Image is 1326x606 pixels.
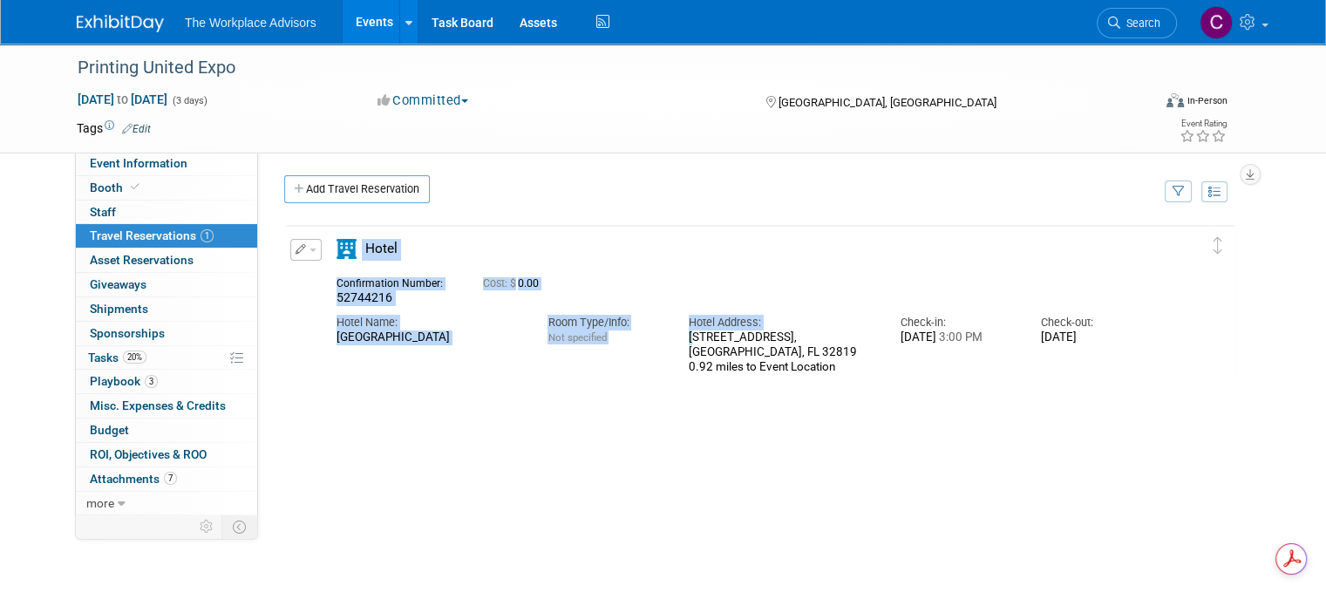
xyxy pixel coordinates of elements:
[1187,94,1227,107] div: In-Person
[90,205,116,219] span: Staff
[689,330,874,374] div: [STREET_ADDRESS], [GEOGRAPHIC_DATA], FL 32819 0.92 miles to Event Location
[76,273,257,296] a: Giveaways
[936,330,983,344] span: 3:00 PM
[88,351,146,364] span: Tasks
[76,346,257,370] a: Tasks20%
[76,201,257,224] a: Staff
[365,241,398,256] span: Hotel
[779,96,996,109] span: [GEOGRAPHIC_DATA], [GEOGRAPHIC_DATA]
[90,398,226,412] span: Misc. Expenses & Credits
[76,394,257,418] a: Misc. Expenses & Credits
[284,175,430,203] a: Add Travel Reservation
[547,331,606,344] span: Not specified
[1180,119,1227,128] div: Event Rating
[1214,237,1222,255] i: Click and drag to move item
[122,123,151,135] a: Edit
[76,176,257,200] a: Booth
[901,330,1016,345] div: [DATE]
[90,180,143,194] span: Booth
[1041,330,1156,345] div: [DATE]
[76,297,257,321] a: Shipments
[547,315,663,330] div: Room Type/Info:
[90,302,148,316] span: Shipments
[123,351,146,364] span: 20%
[77,15,164,32] img: ExhibitDay
[1057,91,1227,117] div: Event Format
[90,156,187,170] span: Event Information
[76,443,257,466] a: ROI, Objectives & ROO
[76,370,257,393] a: Playbook3
[171,95,207,106] span: (3 days)
[337,315,521,330] div: Hotel Name:
[164,472,177,485] span: 7
[77,119,151,137] td: Tags
[222,515,258,538] td: Toggle Event Tabs
[1097,8,1177,38] a: Search
[337,330,521,345] div: [GEOGRAPHIC_DATA]
[131,182,139,192] i: Booth reservation complete
[185,16,316,30] span: The Workplace Advisors
[337,290,392,304] span: 52744216
[90,253,194,267] span: Asset Reservations
[76,249,257,272] a: Asset Reservations
[145,375,158,388] span: 3
[76,152,257,175] a: Event Information
[1041,315,1156,330] div: Check-out:
[192,515,222,538] td: Personalize Event Tab Strip
[201,229,214,242] span: 1
[90,277,146,291] span: Giveaways
[90,472,177,486] span: Attachments
[90,326,165,340] span: Sponsorships
[90,374,158,388] span: Playbook
[689,315,874,330] div: Hotel Address:
[371,92,475,110] button: Committed
[1173,187,1185,198] i: Filter by Traveler
[90,447,207,461] span: ROI, Objectives & ROO
[114,92,131,106] span: to
[86,496,114,510] span: more
[901,315,1016,330] div: Check-in:
[71,52,1130,84] div: Printing United Expo
[90,228,214,242] span: Travel Reservations
[76,322,257,345] a: Sponsorships
[483,277,546,289] span: 0.00
[1120,17,1160,30] span: Search
[1166,93,1184,107] img: Format-Inperson.png
[76,492,257,515] a: more
[76,224,257,248] a: Travel Reservations1
[483,277,518,289] span: Cost: $
[337,239,357,259] i: Hotel
[1200,6,1233,39] img: Claudia St. John
[76,467,257,491] a: Attachments7
[90,423,129,437] span: Budget
[76,419,257,442] a: Budget
[77,92,168,107] span: [DATE] [DATE]
[337,272,457,290] div: Confirmation Number:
